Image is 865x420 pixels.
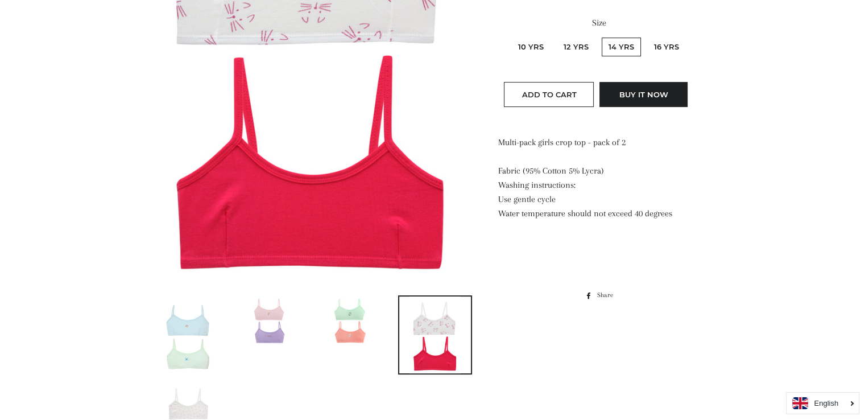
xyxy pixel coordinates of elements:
[162,297,213,373] img: Load image into Gallery viewer, Girls Multipack Crop Top 2PP
[599,82,688,107] button: Buy it now
[597,289,618,302] span: Share
[317,297,388,344] img: Load image into Gallery viewer, Girls Multipack Crop Top 2PP
[498,135,700,150] p: Multi-pack girls crop top - pack of 2
[522,90,576,99] span: Add to Cart
[498,16,700,30] label: Size
[498,164,700,221] p: Fabric (95% Cotton 5% Lycra) Washing instructions: Use gentle cycle Water temperature should not ...
[504,82,594,107] button: Add to Cart
[814,400,838,407] i: English
[557,38,595,56] label: 12 yrs
[234,297,306,344] img: Load image into Gallery viewer, Girls Multipack Crop Top 2PP
[602,38,641,56] label: 14 yrs
[792,397,853,409] a: English
[647,38,686,56] label: 16 yrs
[409,297,461,373] img: Load image into Gallery viewer, Girls Multipack Crop Top 2PP
[511,38,551,56] label: 10 yrs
